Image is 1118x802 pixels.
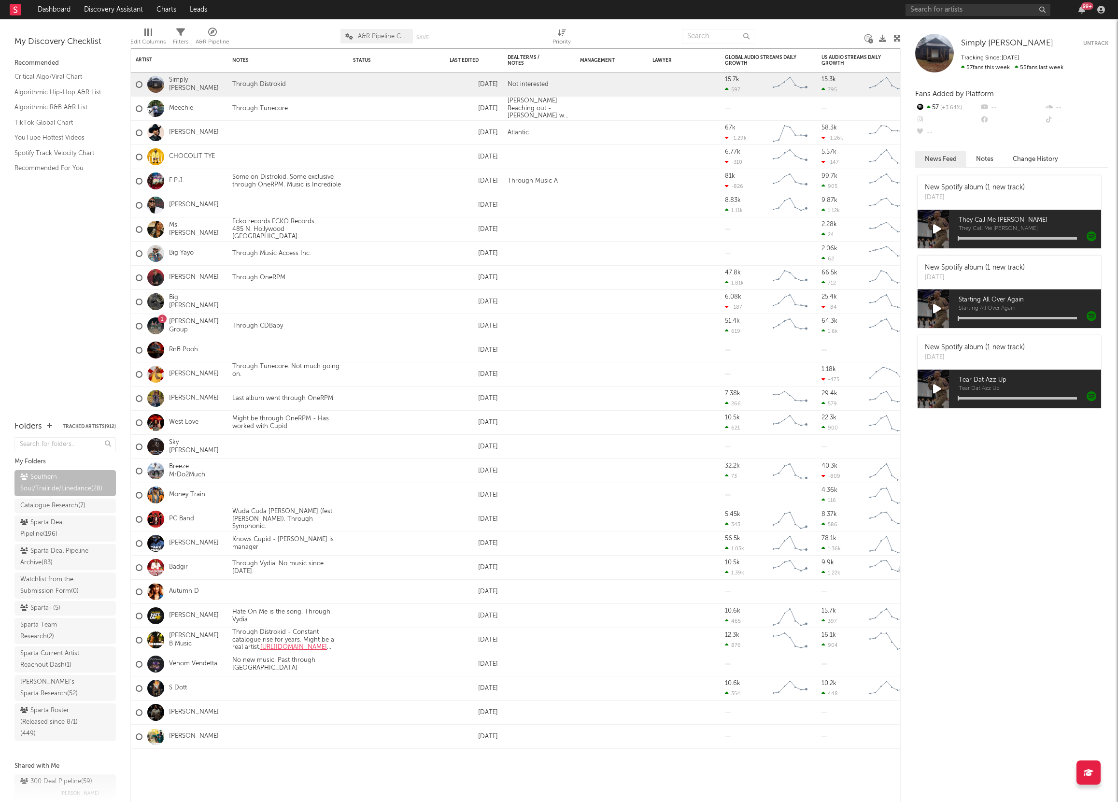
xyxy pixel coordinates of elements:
div: [DATE] [450,369,498,380]
div: 586 [821,521,837,528]
div: [DATE] [450,514,498,525]
div: [DATE] [450,79,498,90]
div: New Spotify album (1 new track) [925,343,1025,353]
div: Might be through OneRPM - Has worked with Cupid [227,415,348,430]
div: 64.3k [821,318,837,324]
a: [PERSON_NAME] [169,732,219,741]
div: 904 [821,642,838,648]
svg: Chart title [865,483,908,507]
a: Southern Soul/Trailride/Linedance(28) [14,470,116,496]
svg: Chart title [768,314,812,338]
a: West Love [169,418,198,427]
div: Southern Soul/Trailride/Linedance ( 28 ) [20,472,102,495]
div: [DATE] [450,659,498,670]
svg: Chart title [865,72,908,97]
svg: Chart title [865,362,908,387]
div: Management [580,57,628,63]
div: 15.3k [821,76,836,83]
div: 795 [821,86,837,93]
div: -809 [821,473,840,479]
div: Last Edited [450,57,483,63]
a: [PERSON_NAME] [169,539,219,547]
div: Watchlist from the Submission Form ( 0 ) [20,574,88,597]
span: 55 fans last week [961,65,1063,71]
span: [GEOGRAPHIC_DATA] [232,233,297,240]
div: 9.9k [821,559,834,566]
div: 5.45k [725,511,740,517]
div: 10.5k [725,559,740,566]
div: 73 [725,473,737,479]
div: 1.22k [821,570,840,576]
a: Algorithmic R&B A&R List [14,102,106,113]
div: 300 Deal Pipeline ( 59 ) [20,776,92,788]
svg: Chart title [865,459,908,483]
div: 343 [725,521,740,528]
div: Last album went through OneRPM. [227,395,340,402]
span: A&R Pipeline Collaboration Official [358,33,408,40]
div: Artist [136,57,208,63]
span: ECKO Records [272,218,314,225]
svg: Chart title [768,531,812,556]
div: [PERSON_NAME] Reaching out - [PERSON_NAME] was in touch [503,97,575,120]
div: 579 [821,401,837,407]
div: -- [915,127,979,139]
a: Sparta Current Artist Reachout Dash(1) [14,646,116,673]
div: [DATE] [925,193,1025,202]
div: [DATE] [450,151,498,163]
div: 1.39k [725,570,744,576]
div: -826 [725,183,743,189]
a: F.P.J. [169,177,184,185]
div: [DATE] [450,610,498,622]
div: [DATE] [450,248,498,259]
div: Filters [173,24,188,52]
span: Fans Added by Platform [915,90,994,98]
div: Atlantic [503,129,534,137]
a: CHOCOLIT TYE [169,153,215,161]
div: [DATE] [450,489,498,501]
a: TikTok Global Chart [14,117,106,128]
div: My Discovery Checklist [14,36,116,48]
div: US Audio Streams Daily Growth [821,55,894,66]
div: Catalogue Research ( 7 ) [20,500,85,512]
svg: Chart title [865,676,908,701]
a: [PERSON_NAME] Group [169,318,223,334]
div: 900 [821,425,838,431]
span: Simply [PERSON_NAME] [961,39,1053,47]
a: Sky [PERSON_NAME] [169,439,223,455]
a: Big Yayo [169,249,194,258]
div: [DATE] [450,586,498,598]
svg: Chart title [865,531,908,556]
div: Through Music A [503,177,563,185]
div: Sparta Team Research ( 2 ) [20,619,88,643]
div: 597 [725,86,740,93]
div: -187 [725,304,742,310]
svg: Chart title [865,290,908,314]
a: [PERSON_NAME] [169,201,219,209]
svg: Chart title [768,507,812,531]
div: 266 [725,401,741,407]
svg: Chart title [865,507,908,531]
div: [DATE] [450,683,498,694]
div: -- [915,114,979,127]
div: -- [979,101,1044,114]
div: 9.87k [821,197,837,203]
svg: Chart title [768,145,812,169]
div: Shared with Me [14,760,116,772]
svg: Chart title [768,72,812,97]
div: [DATE] [450,393,498,404]
a: Autumn D [169,587,199,596]
div: -- [1044,101,1108,114]
button: Untrack [1083,39,1108,48]
div: -1.29k [725,135,747,141]
div: [DATE] [450,272,498,284]
a: Venom Vendetta [169,660,217,668]
div: 12.3k [725,632,739,638]
div: -- [979,114,1044,127]
a: Big [PERSON_NAME] [169,294,223,310]
div: A&R Pipeline [196,24,229,52]
div: [DATE] [450,296,498,308]
div: 397 [821,618,837,624]
div: Folders [14,421,42,432]
div: 2.06k [821,245,837,252]
div: 40.3k [821,463,837,469]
